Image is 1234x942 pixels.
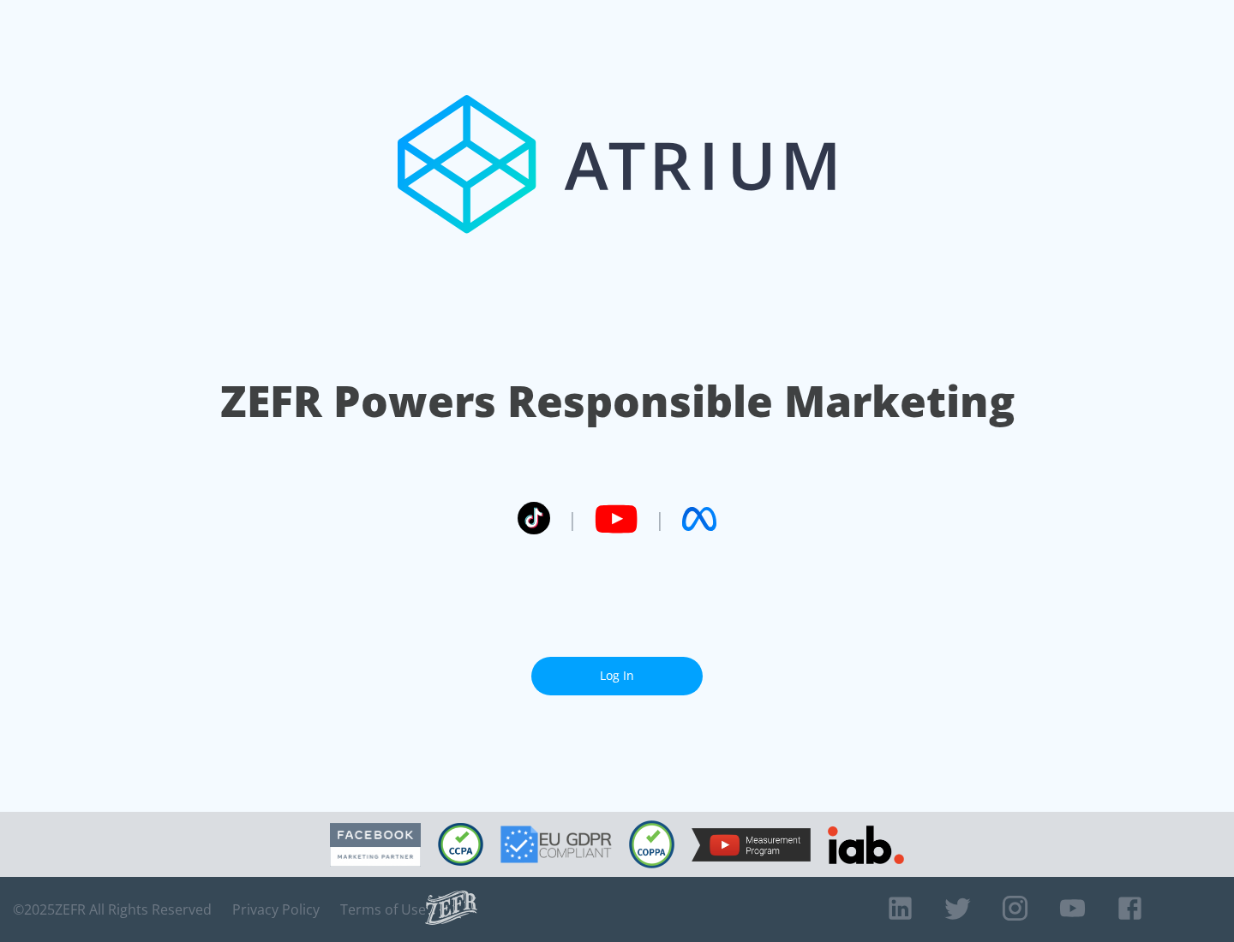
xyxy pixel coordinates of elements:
img: GDPR Compliant [500,826,612,863]
span: | [567,506,578,532]
a: Privacy Policy [232,901,320,918]
img: Facebook Marketing Partner [330,823,421,867]
span: | [655,506,665,532]
a: Terms of Use [340,901,426,918]
span: © 2025 ZEFR All Rights Reserved [13,901,212,918]
a: Log In [531,657,703,695]
img: CCPA Compliant [438,823,483,866]
img: COPPA Compliant [629,820,674,868]
img: IAB [828,826,904,864]
h1: ZEFR Powers Responsible Marketing [220,372,1015,431]
img: YouTube Measurement Program [692,828,811,862]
